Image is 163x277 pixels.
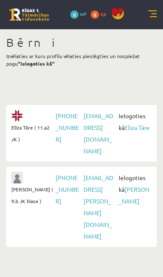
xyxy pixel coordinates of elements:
img: Jānis Tāre [11,172,23,183]
a: Rīgas 1. Tālmācības vidusskola [9,8,49,21]
a: Elīza Tāre [125,124,150,131]
span: 0 [70,10,79,19]
b: "Ielogoties kā" [18,60,55,67]
span: Elīza Tāre ( 11.a2 JK ) [11,122,53,145]
span: Ielogoties kā [117,172,152,207]
span: xp [100,10,106,17]
h1: Bērni [6,36,157,50]
img: Elīza Tāre [11,110,23,122]
span: Ielogoties kā [117,110,152,133]
a: [PERSON_NAME] [119,186,149,205]
span: [PERSON_NAME] ( 9.b JK klase ) [11,183,53,207]
span: 0 [91,10,99,19]
a: 0 xp [91,10,110,17]
a: [PHONE_NUMBER] [56,174,79,205]
a: [EMAIL_ADDRESS][PERSON_NAME][DOMAIN_NAME] [84,174,113,240]
a: [PHONE_NUMBER] [56,112,79,143]
p: Izvēlaties ar kuru profilu vēlaties pieslēgties un nospiežat pogu [6,52,157,67]
a: [EMAIL_ADDRESS][DOMAIN_NAME] [84,112,113,155]
span: mP [80,10,87,17]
